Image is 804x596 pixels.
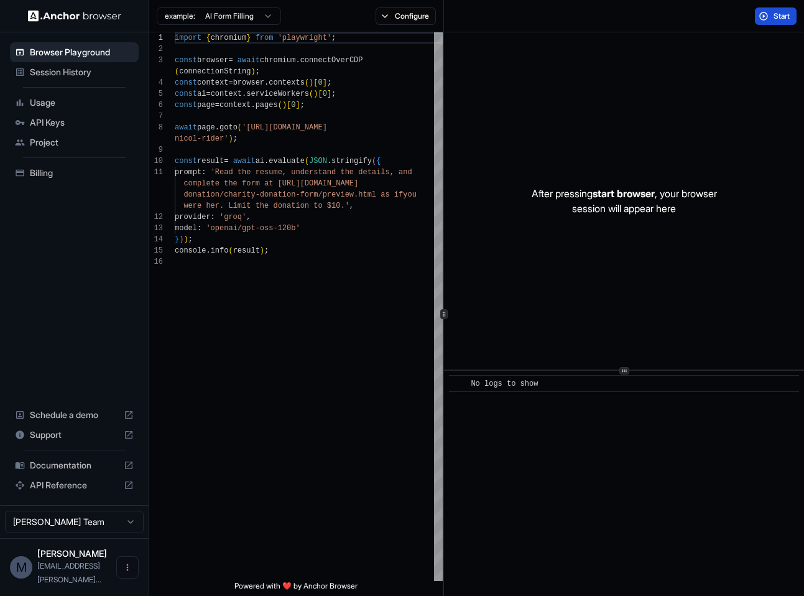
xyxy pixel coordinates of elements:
[149,256,163,268] div: 16
[175,224,197,233] span: model
[233,246,260,255] span: result
[149,32,163,44] div: 1
[188,235,193,244] span: ;
[30,116,134,129] span: API Keys
[532,186,717,216] p: After pressing , your browser session will appear here
[183,190,403,199] span: donation/charity-donation-form/preview.html as if
[201,168,206,177] span: :
[228,78,233,87] span: =
[233,134,238,143] span: ;
[28,10,121,22] img: Anchor Logo
[30,136,134,149] span: Project
[10,455,139,475] div: Documentation
[471,379,538,388] span: No logs to show
[175,56,197,65] span: const
[242,90,246,98] span: .
[309,90,313,98] span: (
[149,144,163,156] div: 9
[10,113,139,133] div: API Keys
[295,101,300,109] span: ]
[175,67,179,76] span: (
[175,246,206,255] span: console
[256,157,264,165] span: ai
[233,157,256,165] span: await
[175,168,201,177] span: prompt
[327,78,331,87] span: ;
[206,246,210,255] span: .
[264,78,269,87] span: .
[197,56,228,65] span: browser
[206,224,300,233] span: 'openai/gpt-oss-120b'
[211,213,215,221] span: :
[300,101,305,109] span: ;
[183,202,349,210] span: were her. Limit the donation to $10.'
[256,34,274,42] span: from
[233,78,264,87] span: browser
[287,101,291,109] span: [
[260,246,264,255] span: )
[175,34,201,42] span: import
[224,157,228,165] span: =
[295,56,300,65] span: .
[30,167,134,179] span: Billing
[10,475,139,495] div: API Reference
[219,213,246,221] span: 'groq'
[175,157,197,165] span: const
[149,44,163,55] div: 2
[331,157,372,165] span: stringify
[309,78,313,87] span: )
[264,157,269,165] span: .
[242,123,327,132] span: '[URL][DOMAIN_NAME]
[246,34,251,42] span: }
[10,133,139,152] div: Project
[291,101,295,109] span: 0
[175,123,197,132] span: await
[305,78,309,87] span: (
[10,93,139,113] div: Usage
[37,548,107,559] span: Michael Luo
[10,163,139,183] div: Billing
[318,78,322,87] span: 0
[246,90,309,98] span: serviceWorkers
[149,223,163,234] div: 13
[256,101,278,109] span: pages
[349,202,354,210] span: ,
[206,34,210,42] span: {
[197,157,224,165] span: result
[331,90,336,98] span: ;
[234,581,358,596] span: Powered with ❤️ by Anchor Browser
[372,157,376,165] span: (
[149,88,163,100] div: 5
[197,90,206,98] span: ai
[300,56,363,65] span: connectOverCDP
[323,90,327,98] span: 0
[175,101,197,109] span: const
[403,190,417,199] span: you
[211,90,242,98] span: context
[149,111,163,122] div: 7
[175,134,228,143] span: nicol-rider'
[30,96,134,109] span: Usage
[256,67,260,76] span: ;
[282,101,287,109] span: )
[10,425,139,445] div: Support
[197,123,215,132] span: page
[211,34,247,42] span: chromium
[149,156,163,167] div: 10
[264,246,269,255] span: ;
[165,11,195,21] span: example:
[10,556,32,579] div: M
[179,235,183,244] span: )
[179,67,251,76] span: connectionString
[10,405,139,425] div: Schedule a demo
[175,235,179,244] span: }
[149,122,163,133] div: 8
[215,123,219,132] span: .
[376,157,381,165] span: {
[30,459,119,472] span: Documentation
[313,90,318,98] span: )
[211,168,412,177] span: 'Read the resume, understand the details, and
[219,123,238,132] span: goto
[278,101,282,109] span: (
[30,429,119,441] span: Support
